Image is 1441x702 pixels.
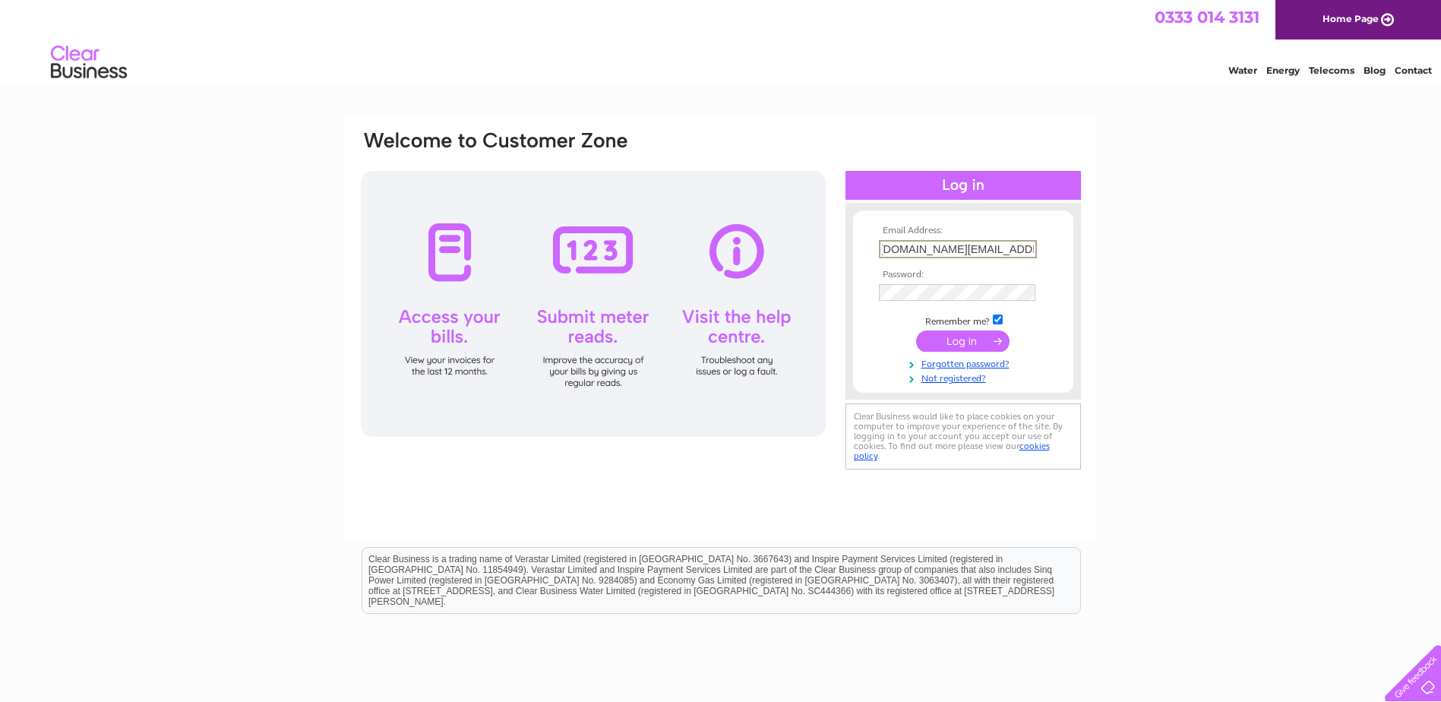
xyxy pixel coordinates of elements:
[879,370,1051,384] a: Not registered?
[916,330,1010,352] input: Submit
[875,312,1051,327] td: Remember me?
[879,356,1051,370] a: Forgotten password?
[1228,65,1257,76] a: Water
[1364,65,1386,76] a: Blog
[1395,65,1432,76] a: Contact
[1266,65,1300,76] a: Energy
[1309,65,1354,76] a: Telecoms
[362,8,1080,74] div: Clear Business is a trading name of Verastar Limited (registered in [GEOGRAPHIC_DATA] No. 3667643...
[50,40,128,86] img: logo.png
[854,441,1050,461] a: cookies policy
[1155,8,1259,27] a: 0333 014 3131
[845,403,1081,470] div: Clear Business would like to place cookies on your computer to improve your experience of the sit...
[875,270,1051,280] th: Password:
[875,226,1051,236] th: Email Address:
